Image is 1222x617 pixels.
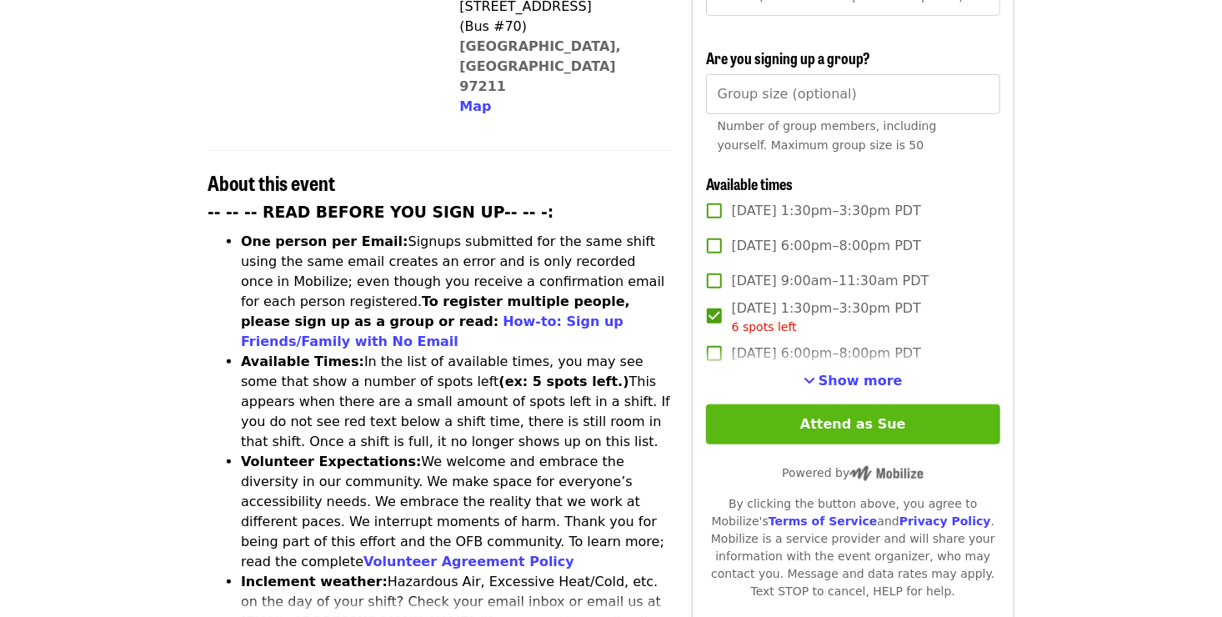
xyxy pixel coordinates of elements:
[241,352,672,452] li: In the list of available times, you may see some that show a number of spots left This appears wh...
[498,374,629,389] strong: (ex: 5 spots left.)
[208,168,335,197] span: About this event
[241,314,624,349] a: How-to: Sign up Friends/Family with No Email
[899,514,991,528] a: Privacy Policy
[706,47,870,68] span: Are you signing up a group?
[732,201,921,221] span: [DATE] 1:30pm–3:30pm PDT
[241,293,630,329] strong: To register multiple people, please sign up as a group or read:
[241,354,364,369] strong: Available Times:
[706,173,793,194] span: Available times
[819,373,903,389] span: Show more
[459,97,491,117] button: Map
[732,271,929,291] span: [DATE] 9:00am–11:30am PDT
[459,98,491,114] span: Map
[769,514,878,528] a: Terms of Service
[706,74,1000,114] input: [object Object]
[706,495,1000,600] div: By clicking the button above, you agree to Mobilize's and . Mobilize is a service provider and wi...
[241,232,672,352] li: Signups submitted for the same shift using the same email creates an error and is only recorded o...
[718,119,937,152] span: Number of group members, including yourself. Maximum group size is 50
[706,404,1000,444] button: Attend as Sue
[732,320,797,334] span: 6 spots left
[804,371,903,391] button: See more timeslots
[732,298,921,336] span: [DATE] 1:30pm–3:30pm PDT
[241,233,408,249] strong: One person per Email:
[459,17,658,37] div: (Bus #70)
[732,344,921,364] span: [DATE] 6:00pm–8:00pm PDT
[732,236,921,256] span: [DATE] 6:00pm–8:00pm PDT
[241,454,422,469] strong: Volunteer Expectations:
[241,452,672,572] li: We welcome and embrace the diversity in our community. We make space for everyone’s accessibility...
[363,554,574,569] a: Volunteer Agreement Policy
[782,466,924,479] span: Powered by
[208,203,554,221] strong: -- -- -- READ BEFORE YOU SIGN UP-- -- -:
[459,38,621,94] a: [GEOGRAPHIC_DATA], [GEOGRAPHIC_DATA] 97211
[241,574,388,589] strong: Inclement weather:
[849,466,924,481] img: Powered by Mobilize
